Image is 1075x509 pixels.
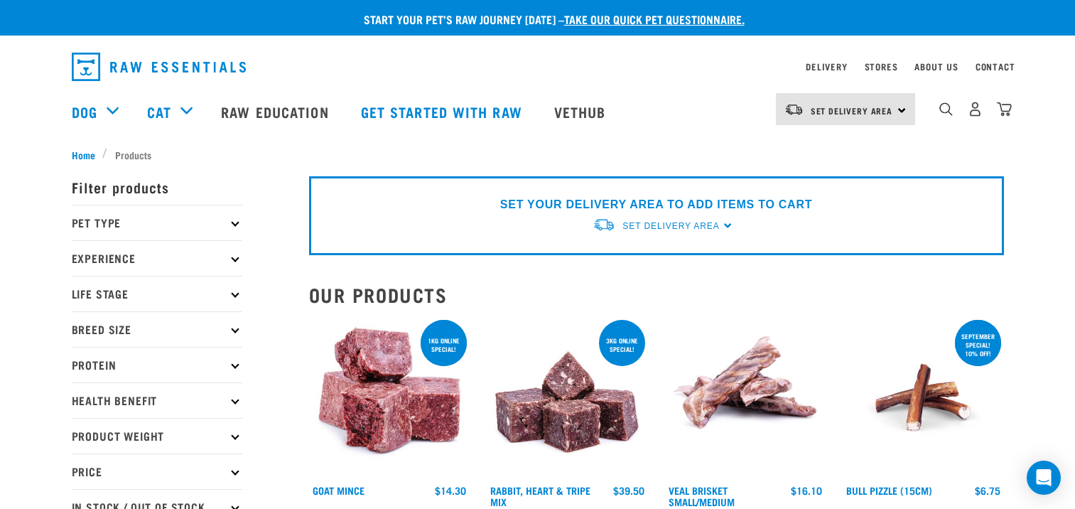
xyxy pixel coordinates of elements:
a: Raw Education [207,83,346,140]
a: Veal Brisket Small/Medium [669,488,735,504]
a: Cat [147,101,171,122]
a: Get started with Raw [347,83,540,140]
img: 1175 Rabbit Heart Tripe Mix 01 [487,317,648,478]
a: Dog [72,101,97,122]
nav: dropdown navigation [60,47,1015,87]
img: Raw Essentials Logo [72,53,246,81]
div: 1kg online special! [421,330,467,360]
div: $6.75 [975,485,1000,496]
p: Life Stage [72,276,242,311]
p: Health Benefit [72,382,242,418]
a: Home [72,147,103,162]
div: September special! 10% off! [955,326,1001,364]
p: Price [72,454,242,489]
img: user.png [968,102,983,117]
p: Breed Size [72,311,242,347]
div: Open Intercom Messenger [1027,461,1061,495]
span: Home [72,147,95,162]
h2: Our Products [309,284,1004,306]
p: Product Weight [72,418,242,454]
a: Delivery [806,64,847,69]
a: take our quick pet questionnaire. [564,16,745,22]
div: $39.50 [613,485,644,496]
p: Protein [72,347,242,382]
a: Vethub [540,83,624,140]
p: Pet Type [72,205,242,240]
img: home-icon@2x.png [997,102,1012,117]
div: $16.10 [791,485,822,496]
a: Bull Pizzle (15cm) [846,488,932,493]
img: home-icon-1@2x.png [939,102,953,116]
p: SET YOUR DELIVERY AREA TO ADD ITEMS TO CART [500,196,812,213]
img: 1207 Veal Brisket 4pp 01 [665,317,826,478]
a: Stores [865,64,898,69]
img: van-moving.png [784,103,804,116]
div: 3kg online special! [599,330,645,360]
span: Set Delivery Area [811,108,893,113]
img: Bull Pizzle [843,317,1004,478]
img: van-moving.png [593,218,615,232]
a: Contact [976,64,1015,69]
img: 1077 Wild Goat Mince 01 [309,317,470,478]
p: Filter products [72,169,242,205]
nav: breadcrumbs [72,147,1004,162]
a: Goat Mince [313,488,364,493]
div: $14.30 [435,485,466,496]
p: Experience [72,240,242,276]
a: About Us [914,64,958,69]
a: Rabbit, Heart & Tripe Mix [490,488,590,504]
span: Set Delivery Area [622,221,719,231]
